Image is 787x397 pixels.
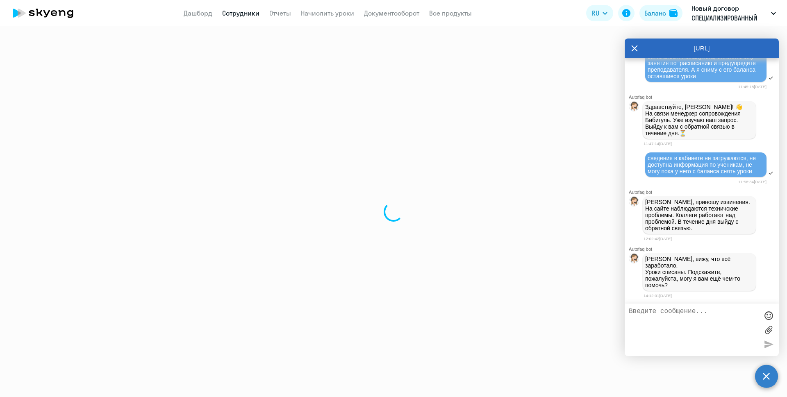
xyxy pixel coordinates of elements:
[645,104,753,136] p: Здравствуйте, [PERSON_NAME]! 👋 ﻿На связи менеджер сопровождения Бибигуль. Уже изучаю ваш запрос. ...
[429,9,472,17] a: Все продукты
[629,102,639,113] img: bot avatar
[592,8,599,18] span: RU
[364,9,419,17] a: Документооборот
[301,9,354,17] a: Начислить уроки
[629,247,779,252] div: Autofaq bot
[738,179,767,184] time: 11:58:34[DATE]
[644,8,666,18] div: Баланс
[648,40,757,79] span: коллеги, добрый день! у нас [PERSON_NAME] больше не будет заниматься. Пожалуйста, отмените ему за...
[762,324,775,336] label: Лимит 10 файлов
[586,5,613,21] button: RU
[269,9,291,17] a: Отчеты
[691,3,768,23] p: Новый договор СПЕЦИАЛИЗИРОВАННЫЙ ДЕПОЗИТАРИЙ ИНФИНИТУМ, СПЕЦИАЛИЗИРОВАННЫЙ ДЕПОЗИТАРИЙ ИНФИНИТУМ, АО
[738,84,767,89] time: 11:45:18[DATE]
[644,141,672,146] time: 11:47:14[DATE]
[644,236,672,241] time: 12:02:42[DATE]
[648,155,757,175] span: сведения в кабинете не загружаются, не доступна информация по ученикам, не могу пока у него с бал...
[222,9,259,17] a: Сотрудники
[644,293,672,298] time: 14:12:01[DATE]
[629,254,639,265] img: bot avatar
[639,5,682,21] button: Балансbalance
[629,95,779,100] div: Autofaq bot
[184,9,212,17] a: Дашборд
[687,3,780,23] button: Новый договор СПЕЦИАЛИЗИРОВАННЫЙ ДЕПОЗИТАРИЙ ИНФИНИТУМ, СПЕЦИАЛИЗИРОВАННЫЙ ДЕПОЗИТАРИЙ ИНФИНИТУМ, АО
[629,190,779,195] div: Autofaq bot
[645,256,753,288] p: [PERSON_NAME], вижу, что всё заработало. Уроки списаны. Подскажите, пожалуйста, могу я вам ещё че...
[669,9,678,17] img: balance
[629,197,639,209] img: bot avatar
[645,199,753,231] p: [PERSON_NAME], приношу извинения. На сайте наблюдаются техничские проблемы. Коллеги работают над ...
